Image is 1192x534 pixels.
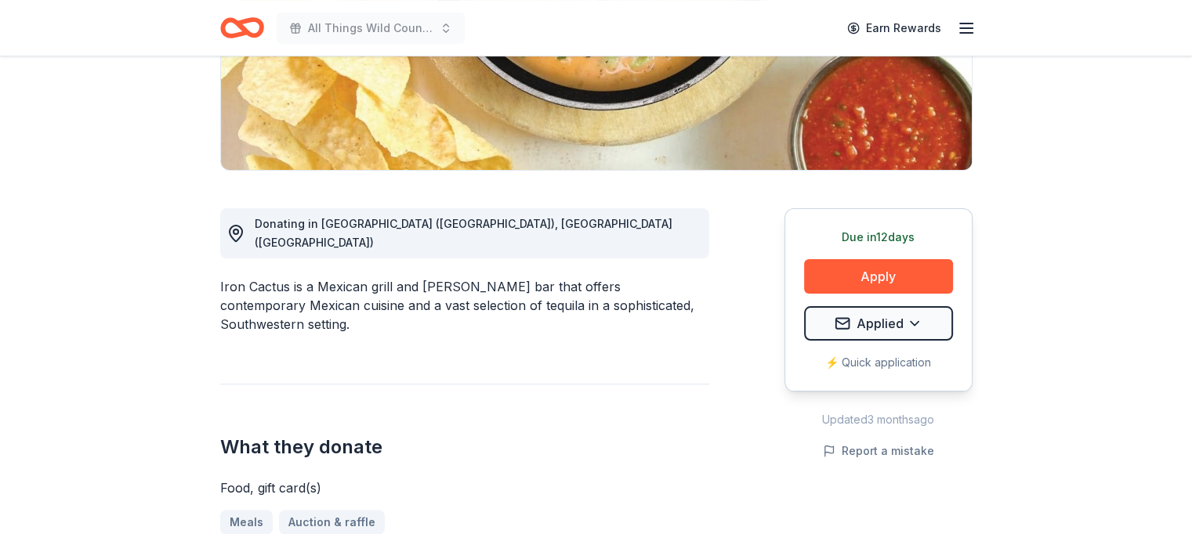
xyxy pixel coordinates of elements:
div: Due in 12 days [804,228,953,247]
div: Updated 3 months ago [784,410,973,429]
a: Home [220,9,264,46]
button: Report a mistake [823,442,934,460]
div: ⚡️ Quick application [804,353,953,372]
a: Earn Rewards [838,14,951,42]
button: Applied [804,306,953,341]
span: Donating in [GEOGRAPHIC_DATA] ([GEOGRAPHIC_DATA]), [GEOGRAPHIC_DATA] ([GEOGRAPHIC_DATA]) [255,217,672,249]
div: Food, gift card(s) [220,478,709,497]
h2: What they donate [220,435,709,460]
button: Apply [804,259,953,294]
span: All Things Wild Country Brunch [308,19,433,38]
span: Applied [857,313,904,334]
button: All Things Wild Country Brunch [277,13,465,44]
div: Iron Cactus is a Mexican grill and [PERSON_NAME] bar that offers contemporary Mexican cuisine and... [220,277,709,334]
